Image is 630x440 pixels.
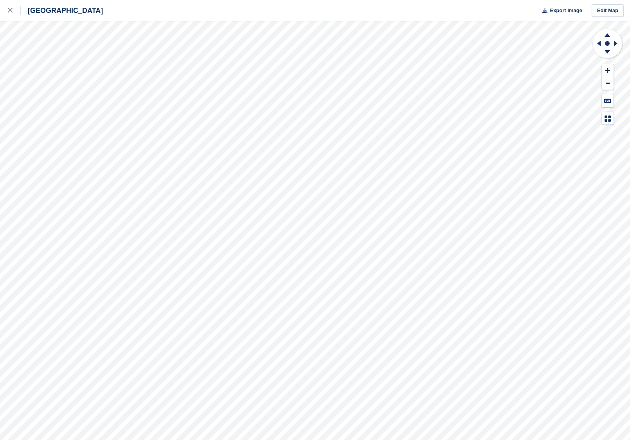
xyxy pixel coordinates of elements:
div: [GEOGRAPHIC_DATA] [21,6,103,15]
button: Export Image [538,4,582,17]
button: Zoom Out [602,77,614,90]
button: Map Legend [602,112,614,125]
a: Edit Map [592,4,624,17]
span: Export Image [550,7,582,14]
button: Keyboard Shortcuts [602,94,614,107]
button: Zoom In [602,64,614,77]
